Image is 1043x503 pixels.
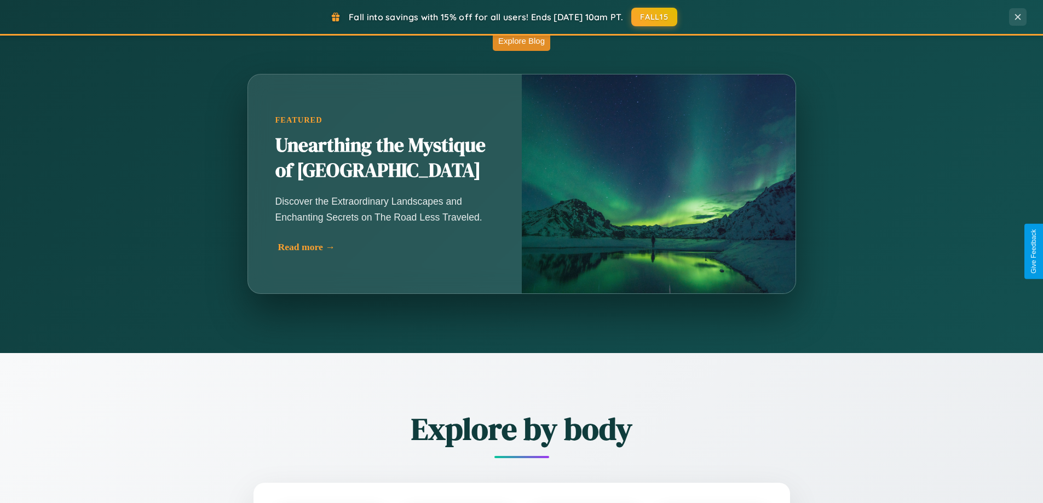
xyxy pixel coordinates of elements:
[275,194,494,224] p: Discover the Extraordinary Landscapes and Enchanting Secrets on The Road Less Traveled.
[1030,229,1038,274] div: Give Feedback
[493,31,550,51] button: Explore Blog
[349,11,623,22] span: Fall into savings with 15% off for all users! Ends [DATE] 10am PT.
[193,408,850,450] h2: Explore by body
[275,133,494,183] h2: Unearthing the Mystique of [GEOGRAPHIC_DATA]
[278,241,497,253] div: Read more →
[275,115,494,125] div: Featured
[631,8,677,26] button: FALL15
